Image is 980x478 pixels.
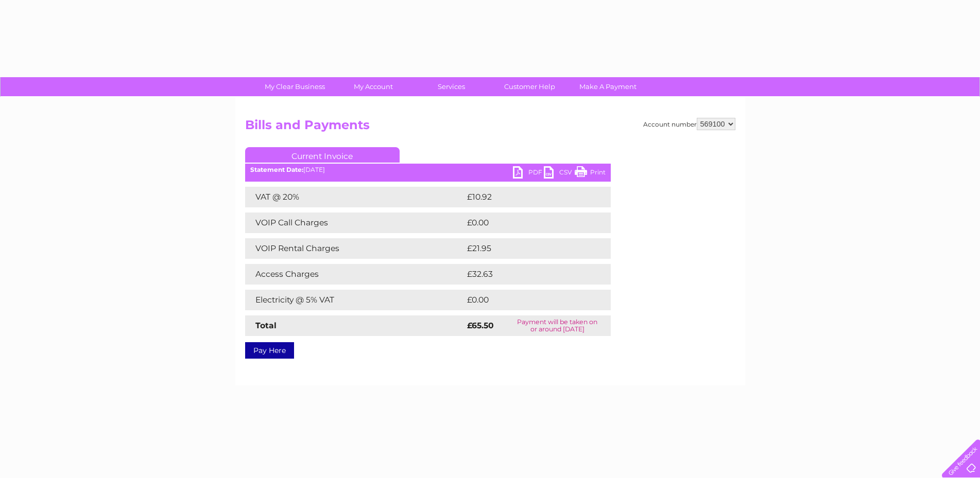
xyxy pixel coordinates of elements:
div: Account number [643,118,735,130]
a: Customer Help [487,77,572,96]
a: My Account [331,77,416,96]
td: £10.92 [465,187,589,207]
td: Access Charges [245,264,465,285]
a: Make A Payment [565,77,650,96]
a: Pay Here [245,342,294,359]
h2: Bills and Payments [245,118,735,137]
td: Payment will be taken on or around [DATE] [504,315,611,336]
a: Print [575,166,606,181]
a: My Clear Business [252,77,337,96]
td: £32.63 [465,264,590,285]
td: £0.00 [465,290,587,310]
a: Current Invoice [245,147,400,163]
td: VOIP Rental Charges [245,238,465,259]
td: VOIP Call Charges [245,213,465,233]
a: CSV [544,166,575,181]
a: PDF [513,166,544,181]
b: Statement Date: [250,166,303,173]
a: Services [409,77,494,96]
td: Electricity @ 5% VAT [245,290,465,310]
td: £0.00 [465,213,587,233]
div: [DATE] [245,166,611,173]
strong: Total [255,321,277,330]
td: £21.95 [465,238,589,259]
td: VAT @ 20% [245,187,465,207]
strong: £65.50 [467,321,494,330]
